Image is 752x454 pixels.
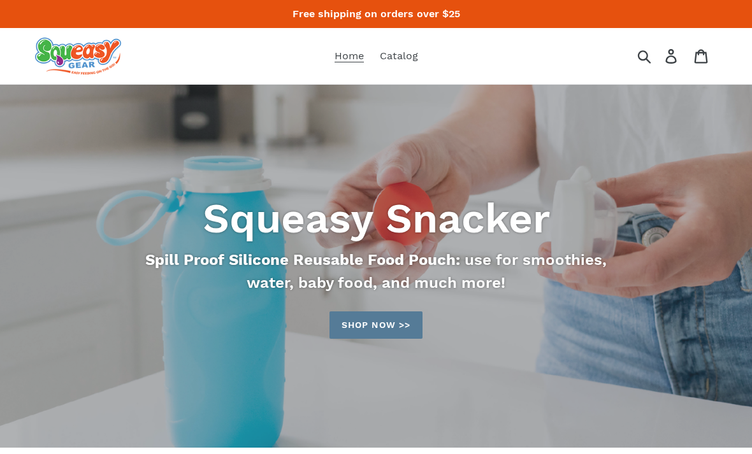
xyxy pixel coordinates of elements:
[373,46,424,66] a: Catalog
[380,50,418,62] span: Catalog
[329,311,423,339] a: Shop now >>: Catalog
[328,46,370,66] a: Home
[120,248,632,294] p: use for smoothies, water, baby food, and much more!
[145,251,460,269] strong: Spill Proof Silicone Reusable Food Pouch:
[35,194,717,243] h2: Squeasy Snacker
[35,38,121,74] img: squeasy gear snacker portable food pouch
[335,50,364,62] span: Home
